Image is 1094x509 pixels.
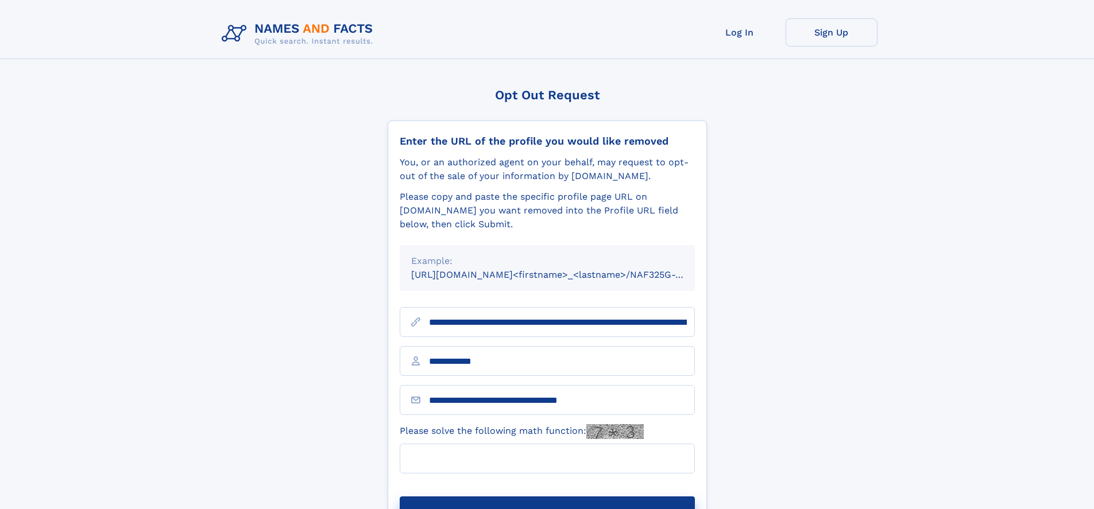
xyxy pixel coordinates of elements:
[388,88,707,102] div: Opt Out Request
[411,269,717,280] small: [URL][DOMAIN_NAME]<firstname>_<lastname>/NAF325G-xxxxxxxx
[400,156,695,183] div: You, or an authorized agent on your behalf, may request to opt-out of the sale of your informatio...
[411,254,683,268] div: Example:
[694,18,786,46] a: Log In
[400,424,644,439] label: Please solve the following math function:
[400,135,695,147] div: Enter the URL of the profile you would like removed
[400,190,695,231] div: Please copy and paste the specific profile page URL on [DOMAIN_NAME] you want removed into the Pr...
[217,18,382,49] img: Logo Names and Facts
[786,18,877,46] a: Sign Up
